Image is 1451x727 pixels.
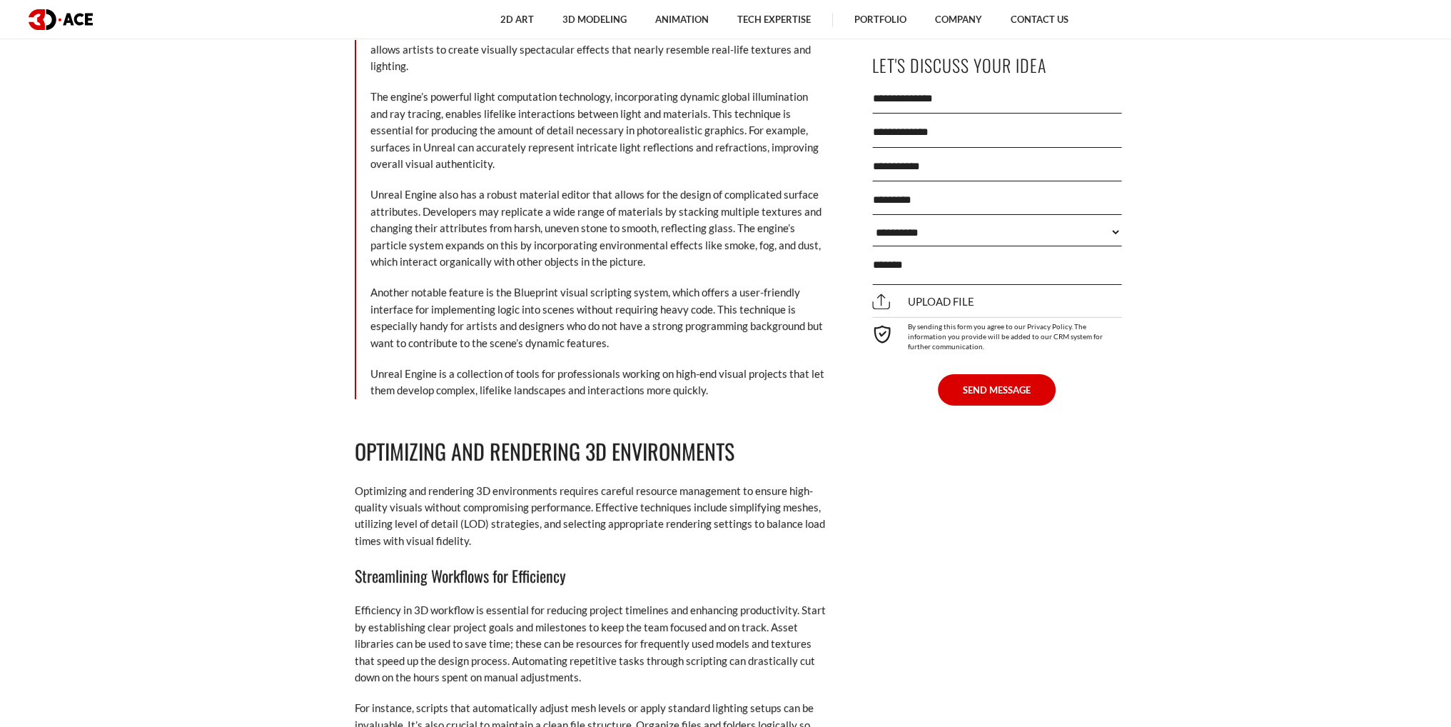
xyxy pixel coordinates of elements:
[938,374,1056,406] button: SEND MESSAGE
[872,317,1122,351] div: By sending this form you agree to our Privacy Policy. The information you provide will be added t...
[355,602,826,686] p: Efficiency in 3D workflow is essential for reducing project timelines and enhancing productivity....
[370,8,826,75] p: Unreal Engine is a strong choice for developers looking to generate lifelike scenarios in their p...
[355,563,826,588] h3: Streamlining Workflows for Efficiency
[370,186,826,270] p: Unreal Engine also has a robust material editor that allows for the design of complicated surface...
[355,435,826,468] h2: Optimizing and Rendering 3D Environments
[872,49,1122,81] p: Let's Discuss Your Idea
[370,366,826,399] p: Unreal Engine is a collection of tools for professionals working on high-end visual projects that...
[370,89,826,172] p: The engine’s powerful light computation technology, incorporating dynamic global illumination and...
[370,284,826,351] p: Another notable feature is the Blueprint visual scripting system, which offers a user-friendly in...
[872,296,974,309] span: Upload file
[29,9,93,30] img: logo dark
[355,483,826,550] p: Optimizing and rendering 3D environments requires careful resource management to ensure high-qual...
